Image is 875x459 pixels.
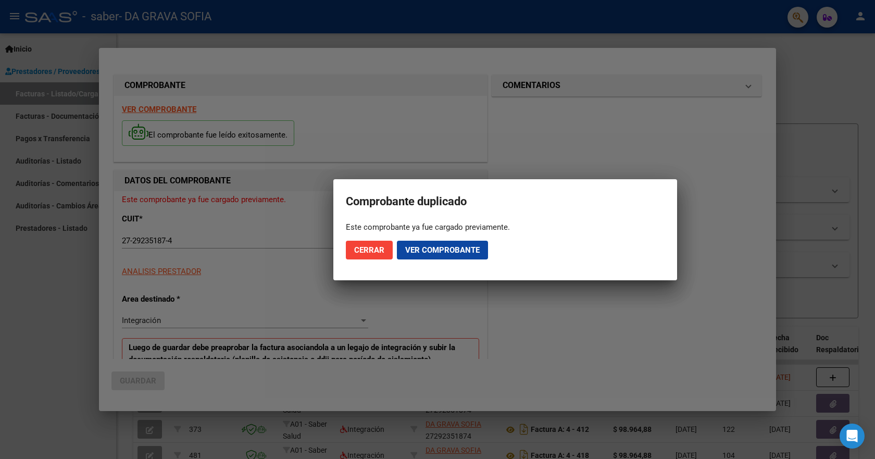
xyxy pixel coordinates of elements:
[346,192,665,212] h2: Comprobante duplicado
[405,245,480,255] span: Ver comprobante
[354,245,384,255] span: Cerrar
[397,241,488,259] button: Ver comprobante
[346,222,665,232] div: Este comprobante ya fue cargado previamente.
[346,241,393,259] button: Cerrar
[840,424,865,449] div: Open Intercom Messenger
